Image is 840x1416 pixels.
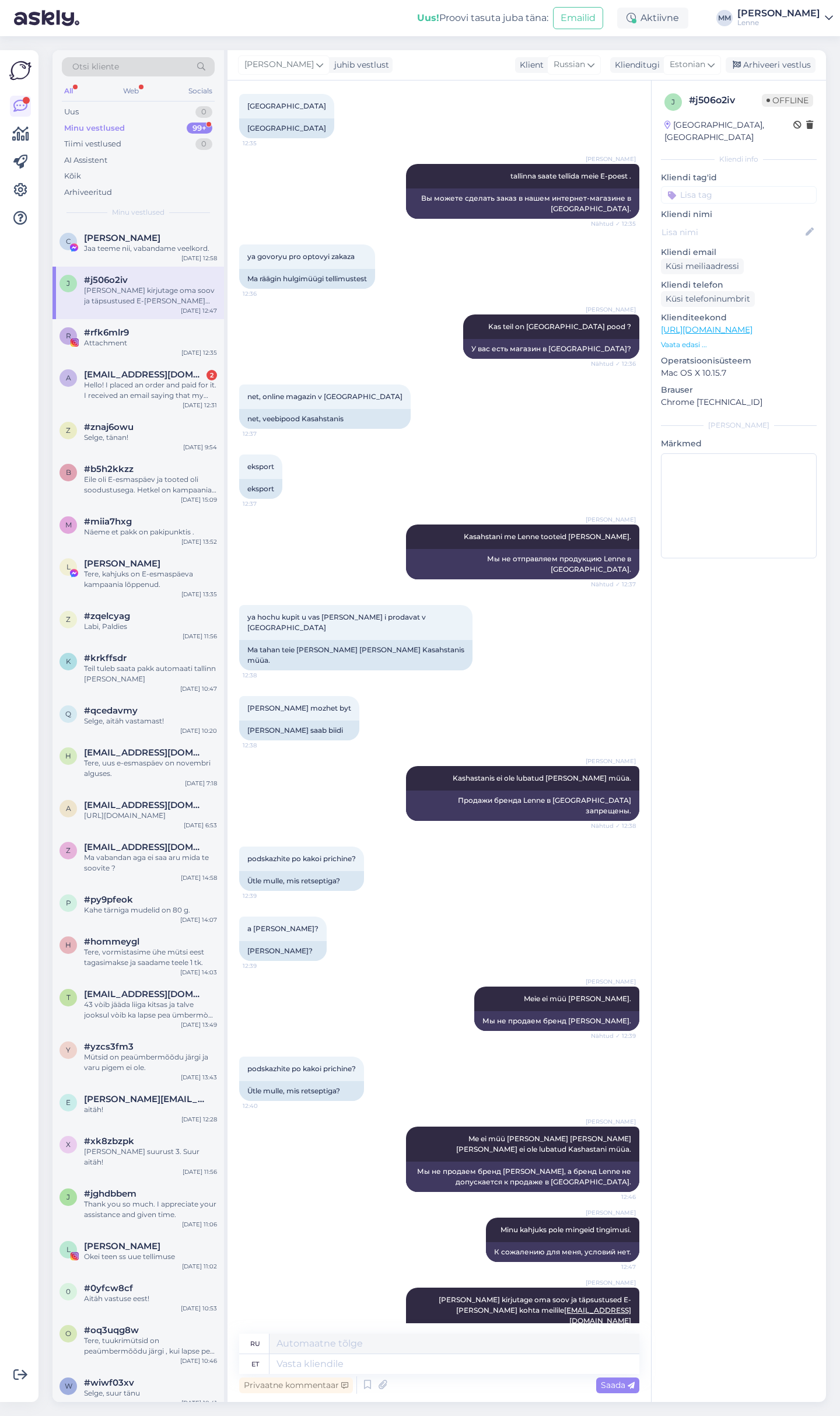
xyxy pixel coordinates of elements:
div: Hello! I placed an order and paid for it. I received an email saying that my order is being proce... [84,380,217,401]
div: [DATE] 12:58 [181,254,217,263]
div: [DATE] 11:56 [183,632,217,641]
div: Proovi tasuta juba täna: [417,11,548,25]
span: 12:40 [243,1102,286,1110]
span: tallinna saate tellida meie E-poest . [510,172,631,180]
span: podskazhite po kakoi prichine? [247,854,356,863]
span: [PERSON_NAME] [586,757,636,765]
span: Christella Roosmets [84,233,160,243]
span: h [65,751,71,760]
div: Tere, uus e-esmaspäev on novembri alguses. [84,758,217,779]
span: [PERSON_NAME] [586,515,636,524]
span: z [66,615,71,624]
div: [DATE] 11:56 [183,1167,217,1176]
span: Meie ei müü [PERSON_NAME]. [524,994,631,1003]
div: [DATE] 13:52 [181,537,217,546]
span: a [66,373,71,382]
span: y [66,1046,71,1054]
span: podskazhite po kakoi prichine? [247,1064,356,1073]
div: Küsi meiliaadressi [661,258,744,274]
div: [DATE] 14:03 [180,968,217,977]
div: Kahe tärniga mudelid on 80 g. [84,905,217,915]
p: Brauser [661,384,817,396]
div: [DATE] 6:53 [184,821,217,830]
div: Selge, suur tänu [84,1388,217,1398]
div: Küsi telefoninumbrit [661,291,755,307]
span: 12:38 [243,671,286,680]
button: Emailid [553,7,603,29]
div: Arhiveeritud [64,187,112,198]
div: MM [716,10,733,26]
span: heli.aas@outlook.com [84,747,205,758]
span: [PERSON_NAME] [244,58,314,71]
span: #b5h2kkzz [84,464,134,474]
div: Eile oli E-esmaspäev ja tooted oli soodustusega. Hetkel on kampaania lõppenud. [84,474,217,495]
span: eksport [247,462,274,471]
div: Arhiveeri vestlus [726,57,815,73]
div: [PERSON_NAME] [737,9,820,18]
p: Kliendi telefon [661,279,817,291]
div: [DATE] 12:35 [181,348,217,357]
div: Näeme et pakk on pakipunktis . [84,527,217,537]
div: Uus [64,106,79,118]
div: [DATE] 10:20 [180,726,217,735]
span: #xk8zbzpk [84,1136,134,1146]
span: #oq3uqg8w [84,1325,139,1335]
div: ru [250,1334,260,1354]
span: T [66,993,71,1002]
p: Vaata edasi ... [661,340,817,350]
span: ya hochu kupit u vas [PERSON_NAME] i prodavat v [GEOGRAPHIC_DATA] [247,613,428,632]
span: #py9pfeok [84,894,133,905]
div: Мы не продаем бренд [PERSON_NAME], а бренд Lenne не допускается к продаже в [GEOGRAPHIC_DATA]. [406,1162,639,1192]
div: Ma räägin hulgimüügi tellimustest [239,269,375,289]
div: Privaatne kommentaar [239,1377,353,1393]
div: Selge, tänan! [84,432,217,443]
div: [DATE] 13:43 [181,1073,217,1082]
span: C [66,237,71,246]
div: All [62,83,75,99]
span: #wiwf03xv [84,1377,134,1388]
div: Teil tuleb saata pakk automaati tallinn [PERSON_NAME] [84,663,217,684]
div: Selge, aitäh vastamast! [84,716,217,726]
span: e [66,1098,71,1107]
span: q [65,709,71,718]
span: 12:37 [243,499,286,508]
div: Lenne [737,18,820,27]
span: #zqelcyag [84,611,130,621]
span: zhenijai@inbox.lv [84,842,205,852]
img: Askly Logo [9,60,32,82]
span: [PERSON_NAME] [586,977,636,986]
span: #miia7hxg [84,516,132,527]
span: L [66,1245,71,1254]
div: Klienditugi [610,59,660,71]
div: [DATE] 11:06 [182,1220,217,1229]
div: Tiimi vestlused [64,138,121,150]
span: [PERSON_NAME] [586,1117,636,1126]
div: [DATE] 14:58 [181,873,217,882]
div: [DATE] 14:07 [180,915,217,924]
div: Labi, Paldies [84,621,217,632]
span: Kashastanis ei ole lubatud [PERSON_NAME] müüa. [453,774,631,782]
span: Laura Kõrtsmann [84,1241,160,1251]
div: Ütle mulle, mis retseptiga? [239,1081,364,1101]
span: 12:38 [243,741,286,750]
span: ya govoryu pro optovyi zakaza [247,252,355,261]
div: К сожалению для меня, условий нет. [486,1242,639,1262]
span: #rfk6mlr9 [84,327,129,338]
span: a [66,804,71,813]
div: [DATE] 9:54 [183,443,217,452]
span: Nähtud ✓ 12:37 [591,580,636,589]
span: r [66,331,71,340]
span: x [66,1140,71,1149]
span: Nähtud ✓ 12:39 [591,1032,636,1040]
span: w [65,1382,72,1390]
span: annavaldmaa@gmail.com [84,800,205,810]
p: Chrome [TECHNICAL_ID] [661,396,817,408]
div: [DATE] 10:47 [180,684,217,693]
span: #j506o2iv [84,275,128,285]
div: [DATE] 10:53 [181,1304,217,1313]
span: 12:46 [592,1193,636,1201]
input: Lisa tag [661,186,817,204]
span: Tamsalukairi99@gmail.com [84,989,205,999]
span: Me ei müü [PERSON_NAME] [PERSON_NAME] [PERSON_NAME] ei ole lubatud Kashastani müüa. [456,1134,633,1153]
div: 43 vòib jääda liiga kitsas ja talve jooksul vòib ka lapse pea ümbermòót veel muutuda. [84,999,217,1020]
